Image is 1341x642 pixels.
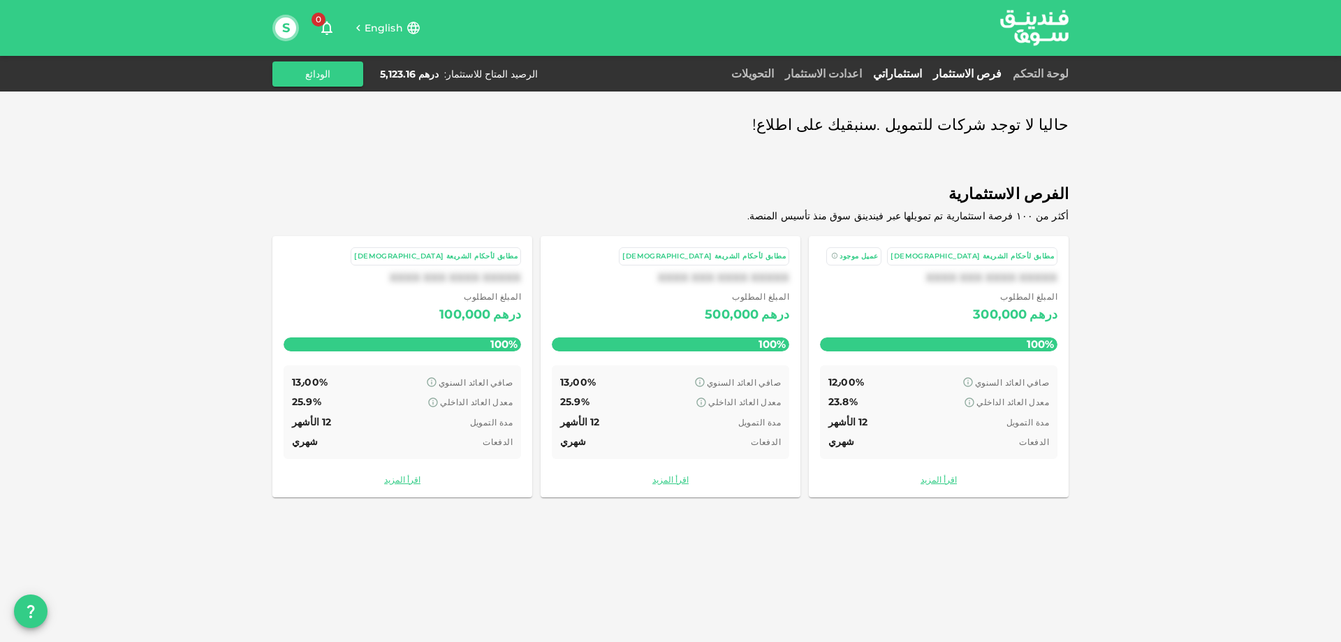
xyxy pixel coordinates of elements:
a: التحويلات [726,67,779,80]
span: معدل العائد الداخلي [708,397,781,407]
div: مطابق لأحكام الشريعة [DEMOGRAPHIC_DATA] [622,251,786,263]
a: اعدادت الاستثمار [779,67,867,80]
span: معدل العائد الداخلي [440,397,513,407]
a: مطابق لأحكام الشريعة [DEMOGRAPHIC_DATA] عميل موجودXXXX XXX XXXX XXXXX المبلغ المطلوب درهم300,0001... [809,236,1069,497]
div: 500,000 [705,304,759,326]
span: 25.9% [560,395,589,408]
span: أكثر من ١٠٠ فرصة استثمارية تم تمويلها عبر فيندينق سوق منذ تأسيس المنصة. [747,210,1069,222]
a: اقرأ المزيد [552,473,789,486]
a: استثماراتي [867,67,928,80]
span: 12٫00% [828,376,864,388]
span: الدفعات [1019,437,1049,447]
span: المبلغ المطلوب [705,290,789,304]
span: 0 [312,13,325,27]
a: لوحة التحكم [1007,67,1069,80]
span: معدل العائد الداخلي [976,397,1049,407]
div: مطابق لأحكام الشريعة [DEMOGRAPHIC_DATA] [354,251,518,263]
span: 12 الأشهر [292,416,331,428]
span: الدفعات [751,437,781,447]
span: 12 الأشهر [828,416,867,428]
span: مدة التمويل [470,417,513,428]
span: 13٫00% [560,376,596,388]
span: صافي العائد السنوي [975,377,1049,388]
a: logo [1000,1,1069,54]
span: English [365,22,403,34]
span: 100% [755,334,789,354]
div: درهم [493,304,521,326]
span: صافي العائد السنوي [707,377,781,388]
span: المبلغ المطلوب [973,290,1057,304]
button: S [275,17,296,38]
a: مطابق لأحكام الشريعة [DEMOGRAPHIC_DATA]XXXX XXX XXXX XXXXX المبلغ المطلوب درهم100,000100% صافي ال... [272,236,532,497]
button: question [14,594,47,628]
span: 100% [1023,334,1057,354]
span: صافي العائد السنوي [439,377,513,388]
div: XXXX XXX XXXX XXXXX [552,271,789,284]
span: الفرص الاستثمارية [272,181,1069,208]
a: اقرأ المزيد [284,473,521,486]
button: 0 [313,14,341,42]
span: عميل موجود [840,251,878,261]
div: مطابق لأحكام الشريعة [DEMOGRAPHIC_DATA] [891,251,1054,263]
span: 13٫00% [292,376,328,388]
span: 25.9% [292,395,321,408]
div: 100,000 [439,304,490,326]
div: درهم 5,123.16 [380,67,439,81]
span: مدة التمويل [738,417,781,428]
span: حاليا لا توجد شركات للتمويل .سنبقيك على اطلاع! [752,112,1069,139]
button: الودائع [272,61,363,87]
div: 300,000 [973,304,1027,326]
span: شهري [560,435,587,448]
div: درهم [761,304,789,326]
a: اقرأ المزيد [820,473,1057,486]
div: الرصيد المتاح للاستثمار : [444,67,538,81]
span: الدفعات [483,437,513,447]
a: فرص الاستثمار [928,67,1007,80]
span: شهري [828,435,855,448]
a: مطابق لأحكام الشريعة [DEMOGRAPHIC_DATA]XXXX XXX XXXX XXXXX المبلغ المطلوب درهم500,000100% صافي ال... [541,236,800,497]
span: 23.8% [828,395,858,408]
span: 12 الأشهر [560,416,599,428]
img: logo [982,1,1087,54]
span: مدة التمويل [1006,417,1049,428]
span: شهري [292,435,318,448]
div: درهم [1029,304,1057,326]
div: XXXX XXX XXXX XXXXX [284,271,521,284]
div: XXXX XXX XXXX XXXXX [820,271,1057,284]
span: 100% [487,334,521,354]
span: المبلغ المطلوب [439,290,521,304]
